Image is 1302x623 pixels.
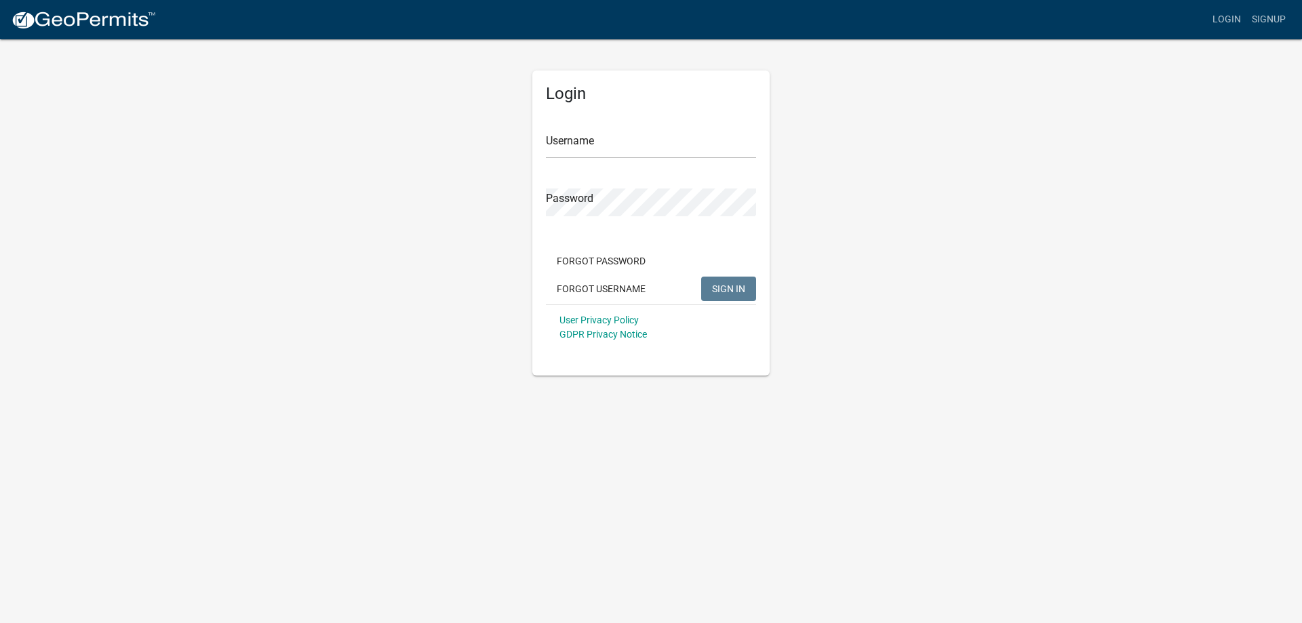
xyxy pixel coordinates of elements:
a: Signup [1246,7,1291,33]
a: GDPR Privacy Notice [559,329,647,340]
a: User Privacy Policy [559,315,639,325]
button: Forgot Username [546,277,656,301]
a: Login [1207,7,1246,33]
button: SIGN IN [701,277,756,301]
span: SIGN IN [712,283,745,294]
h5: Login [546,84,756,104]
button: Forgot Password [546,249,656,273]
